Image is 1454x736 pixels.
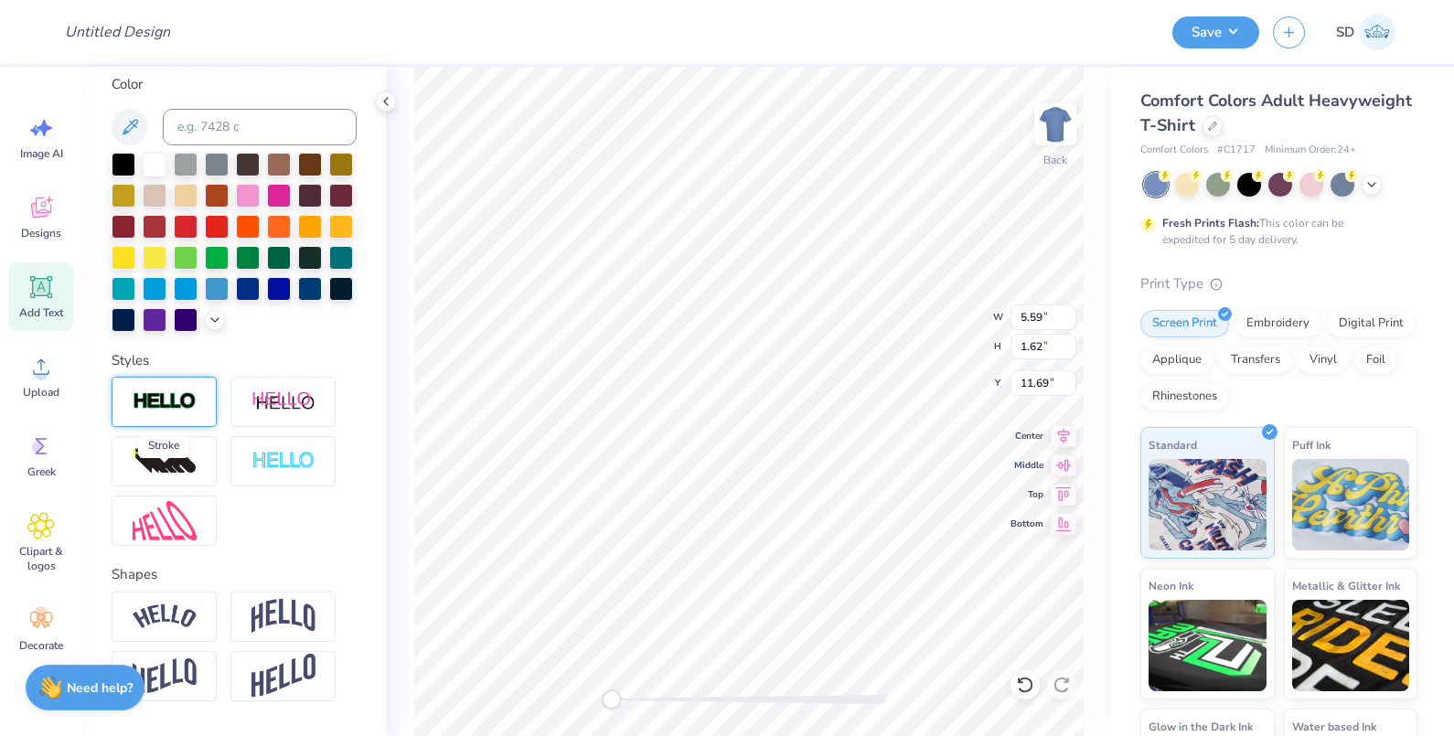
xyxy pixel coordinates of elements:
[1043,152,1067,168] div: Back
[1140,383,1229,411] div: Rhinestones
[19,305,63,320] span: Add Text
[1327,310,1416,337] div: Digital Print
[1010,487,1043,502] span: Top
[1149,576,1193,595] span: Neon Ink
[251,451,315,472] img: Negative Space
[1292,435,1331,454] span: Puff Ink
[1219,347,1292,374] div: Transfers
[112,564,157,585] label: Shapes
[1336,22,1354,43] span: SD
[1172,16,1259,48] button: Save
[1149,717,1253,736] span: Glow in the Dark Ink
[251,599,315,634] img: Arch
[1292,717,1376,736] span: Water based Ink
[19,638,63,653] span: Decorate
[138,432,189,458] div: Stroke
[1328,14,1404,50] a: SD
[1359,14,1395,50] img: Sarah De Guzman
[1162,216,1259,230] strong: Fresh Prints Flash:
[133,391,197,412] img: Stroke
[1140,310,1229,337] div: Screen Print
[21,226,61,240] span: Designs
[1298,347,1349,374] div: Vinyl
[1010,517,1043,531] span: Bottom
[1149,600,1267,691] img: Neon Ink
[27,464,56,479] span: Greek
[133,501,197,540] img: Free Distort
[163,109,357,145] input: e.g. 7428 c
[23,385,59,400] span: Upload
[603,690,621,709] div: Accessibility label
[1354,347,1397,374] div: Foil
[50,14,185,50] input: Untitled Design
[1292,600,1410,691] img: Metallic & Glitter Ink
[67,679,133,697] strong: Need help?
[1140,90,1412,136] span: Comfort Colors Adult Heavyweight T-Shirt
[112,350,149,371] label: Styles
[1140,143,1208,158] span: Comfort Colors
[11,544,71,573] span: Clipart & logos
[1010,458,1043,473] span: Middle
[1292,576,1400,595] span: Metallic & Glitter Ink
[1292,459,1410,550] img: Puff Ink
[1162,215,1387,248] div: This color can be expedited for 5 day delivery.
[20,146,63,161] span: Image AI
[1235,310,1321,337] div: Embroidery
[251,390,315,413] img: Shadow
[1149,459,1267,550] img: Standard
[251,654,315,699] img: Rise
[1217,143,1256,158] span: # C1717
[133,658,197,694] img: Flag
[1265,143,1356,158] span: Minimum Order: 24 +
[1010,429,1043,443] span: Center
[1140,347,1213,374] div: Applique
[1037,106,1074,143] img: Back
[133,604,197,629] img: Arc
[112,74,357,95] label: Color
[1140,273,1417,294] div: Print Type
[1149,435,1197,454] span: Standard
